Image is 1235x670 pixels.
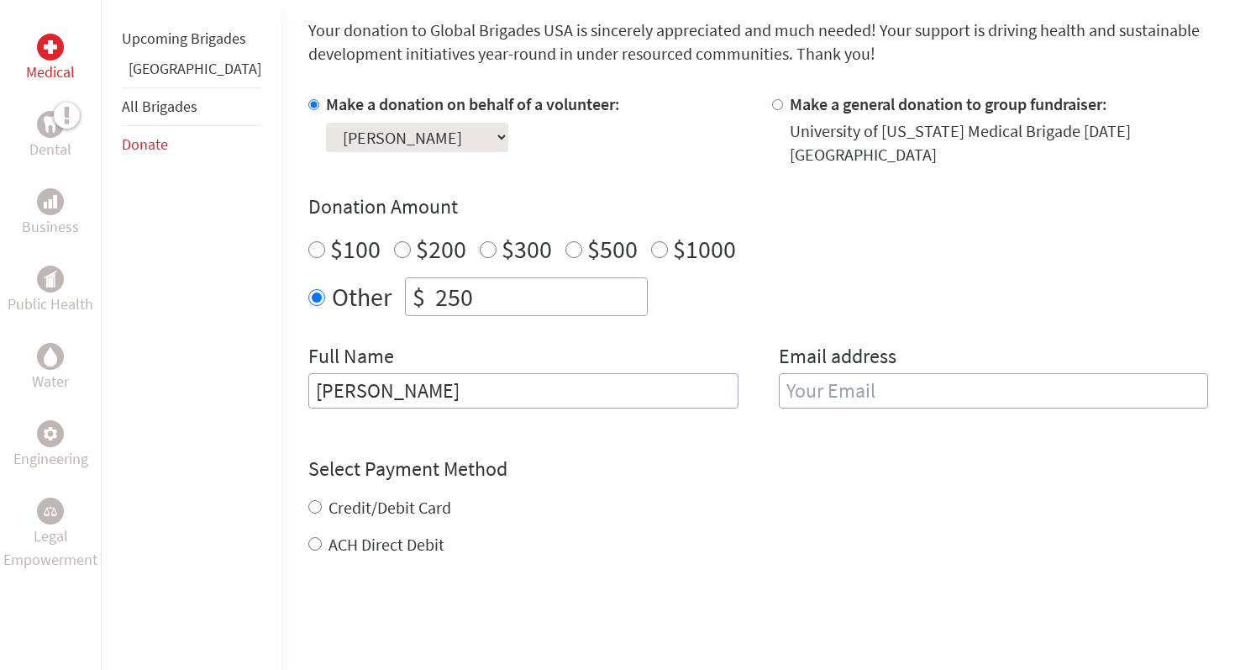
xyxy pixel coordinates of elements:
[308,193,1208,220] h4: Donation Amount
[8,293,93,316] p: Public Health
[308,18,1208,66] p: Your donation to Global Brigades USA is sincerely appreciated and much needed! Your support is dr...
[416,233,466,265] label: $200
[122,126,261,163] li: Donate
[44,116,57,132] img: Dental
[32,370,69,393] p: Water
[587,233,638,265] label: $500
[44,271,57,288] img: Public Health
[122,20,261,57] li: Upcoming Brigades
[8,266,93,316] a: Public HealthPublic Health
[26,34,75,84] a: MedicalMedical
[308,343,394,373] label: Full Name
[13,420,88,471] a: EngineeringEngineering
[32,343,69,393] a: WaterWater
[37,343,64,370] div: Water
[308,590,564,656] iframe: reCAPTCHA
[122,135,168,154] a: Donate
[122,29,246,48] a: Upcoming Brigades
[122,97,197,116] a: All Brigades
[44,346,57,366] img: Water
[26,61,75,84] p: Medical
[3,525,97,572] p: Legal Empowerment
[432,278,647,315] input: Enter Amount
[37,420,64,447] div: Engineering
[328,497,451,518] label: Credit/Debit Card
[122,87,261,126] li: All Brigades
[406,278,432,315] div: $
[37,498,64,525] div: Legal Empowerment
[332,277,392,316] label: Other
[44,195,57,208] img: Business
[779,373,1209,409] input: Your Email
[22,215,79,239] p: Business
[37,266,64,293] div: Public Health
[44,506,57,516] img: Legal Empowerment
[3,498,97,572] a: Legal EmpowermentLegal Empowerment
[44,40,57,54] img: Medical
[13,447,88,471] p: Engineering
[29,138,71,161] p: Dental
[502,233,552,265] label: $300
[673,233,736,265] label: $1000
[29,111,71,161] a: DentalDental
[122,57,261,87] li: Ghana
[790,119,1209,166] div: University of [US_STATE] Medical Brigade [DATE] [GEOGRAPHIC_DATA]
[37,111,64,138] div: Dental
[779,343,896,373] label: Email address
[326,93,620,114] label: Make a donation on behalf of a volunteer:
[308,456,1208,483] h4: Select Payment Method
[37,34,64,61] div: Medical
[328,534,444,555] label: ACH Direct Debit
[37,188,64,215] div: Business
[129,59,261,78] a: [GEOGRAPHIC_DATA]
[308,373,738,409] input: Enter Full Name
[330,233,381,265] label: $100
[790,93,1107,114] label: Make a general donation to group fundraiser:
[22,188,79,239] a: BusinessBusiness
[44,427,57,441] img: Engineering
